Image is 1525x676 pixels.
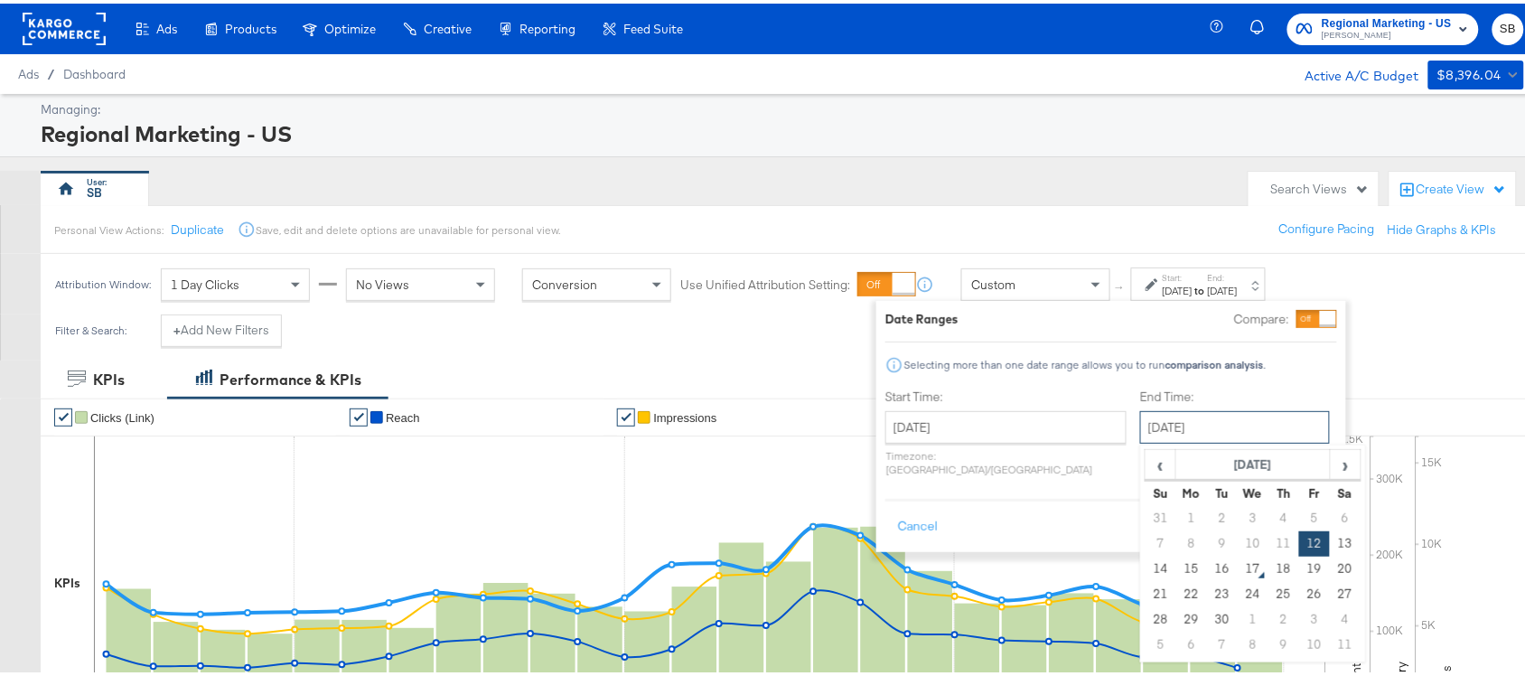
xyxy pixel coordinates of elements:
th: [DATE] [1176,446,1331,477]
td: 20 [1330,553,1361,578]
div: Filter & Search: [54,321,127,333]
td: 7 [1146,528,1176,553]
td: 4 [1330,604,1361,629]
td: 31 [1146,502,1176,528]
span: ‹ [1146,447,1174,474]
span: / [39,63,63,78]
button: Hide Graphs & KPIs [1388,218,1497,235]
label: Compare: [1234,307,1289,324]
label: Start Time: [885,385,1127,402]
label: Use Unified Attribution Setting: [680,273,850,290]
span: ↑ [1112,281,1129,287]
span: › [1332,447,1360,474]
td: 12 [1299,528,1330,553]
span: Custom [971,273,1015,289]
td: 25 [1268,578,1299,604]
span: Ads [18,63,39,78]
td: 11 [1268,528,1299,553]
td: 26 [1299,578,1330,604]
div: [DATE] [1208,280,1238,295]
div: KPIs [54,571,80,588]
span: Ads [156,18,177,33]
div: KPIs [93,366,125,387]
td: 2 [1268,604,1299,629]
th: Sa [1330,477,1361,502]
td: 6 [1330,502,1361,528]
td: 9 [1268,629,1299,654]
td: 21 [1146,578,1176,604]
div: Create View [1417,177,1507,195]
button: SB [1492,10,1524,42]
div: Regional Marketing - US [41,115,1520,146]
td: 11 [1330,629,1361,654]
span: SB [1500,15,1517,36]
span: Optimize [324,18,376,33]
div: Selecting more than one date range allows you to run . [903,355,1267,368]
td: 3 [1238,502,1268,528]
span: [PERSON_NAME] [1322,25,1452,40]
div: SB [87,181,102,198]
td: 18 [1268,553,1299,578]
span: Creative [424,18,472,33]
span: Clicks (Link) [90,408,154,421]
td: 29 [1176,604,1207,629]
div: Personal View Actions: [54,220,164,234]
span: Impressions [653,408,716,421]
div: Date Ranges [885,307,959,324]
td: 28 [1146,604,1176,629]
a: ✔ [617,405,635,423]
span: Reporting [519,18,575,33]
td: 9 [1207,528,1238,553]
td: 1 [1238,604,1268,629]
div: Active A/C Budget [1286,57,1419,84]
div: Attribution Window: [54,275,152,287]
td: 4 [1268,502,1299,528]
button: Duplicate [171,218,224,235]
td: 13 [1330,528,1361,553]
strong: + [173,318,181,335]
div: [DATE] [1163,280,1193,295]
a: Dashboard [63,63,126,78]
button: Cancel [885,507,950,540]
strong: to [1193,280,1208,294]
td: 10 [1238,528,1268,553]
a: ✔ [54,405,72,423]
label: End Time: [1140,385,1337,402]
button: Configure Pacing [1267,210,1388,242]
td: 24 [1238,578,1268,604]
button: +Add New Filters [161,311,282,343]
td: 27 [1330,578,1361,604]
span: 1 Day Clicks [171,273,239,289]
th: Tu [1207,477,1238,502]
label: End: [1208,268,1238,280]
td: 30 [1207,604,1238,629]
th: We [1238,477,1268,502]
span: Feed Suite [623,18,683,33]
p: Timezone: [GEOGRAPHIC_DATA]/[GEOGRAPHIC_DATA] [885,446,1127,473]
td: 19 [1299,553,1330,578]
span: Products [225,18,276,33]
td: 15 [1176,553,1207,578]
td: 5 [1299,502,1330,528]
td: 8 [1238,629,1268,654]
div: $8,396.04 [1437,61,1502,83]
td: 6 [1176,629,1207,654]
td: 3 [1299,604,1330,629]
td: 10 [1299,629,1330,654]
td: 23 [1207,578,1238,604]
div: Managing: [41,98,1520,115]
button: Regional Marketing - US[PERSON_NAME] [1287,10,1479,42]
td: 8 [1176,528,1207,553]
span: Conversion [532,273,597,289]
td: 1 [1176,502,1207,528]
td: 17 [1238,553,1268,578]
th: Th [1268,477,1299,502]
th: Fr [1299,477,1330,502]
span: Regional Marketing - US [1322,11,1452,30]
button: $8,396.04 [1428,57,1524,86]
label: Start: [1163,268,1193,280]
td: 7 [1207,629,1238,654]
div: Performance & KPIs [220,366,361,387]
span: No Views [356,273,409,289]
div: Search Views [1271,177,1370,194]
